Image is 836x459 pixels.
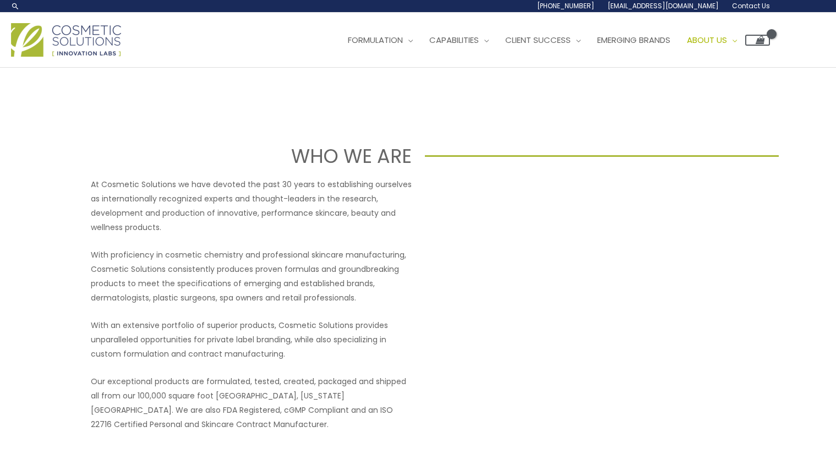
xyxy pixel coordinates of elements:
[608,1,719,10] span: [EMAIL_ADDRESS][DOMAIN_NAME]
[11,2,20,10] a: Search icon link
[91,177,412,234] p: At Cosmetic Solutions we have devoted the past 30 years to establishing ourselves as internationa...
[679,24,745,57] a: About Us
[505,34,571,46] span: Client Success
[57,143,411,170] h1: WHO WE ARE
[91,318,412,361] p: With an extensive portfolio of superior products, Cosmetic Solutions provides unparalleled opport...
[425,177,746,358] iframe: Get to know Cosmetic Solutions Private Label Skin Care
[732,1,770,10] span: Contact Us
[340,24,421,57] a: Formulation
[331,24,770,57] nav: Site Navigation
[429,34,479,46] span: Capabilities
[91,374,412,431] p: Our exceptional products are formulated, tested, created, packaged and shipped all from our 100,0...
[421,24,497,57] a: Capabilities
[589,24,679,57] a: Emerging Brands
[687,34,727,46] span: About Us
[745,35,770,46] a: View Shopping Cart, empty
[91,248,412,305] p: With proficiency in cosmetic chemistry and professional skincare manufacturing, Cosmetic Solution...
[537,1,594,10] span: [PHONE_NUMBER]
[348,34,403,46] span: Formulation
[11,23,121,57] img: Cosmetic Solutions Logo
[597,34,670,46] span: Emerging Brands
[497,24,589,57] a: Client Success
